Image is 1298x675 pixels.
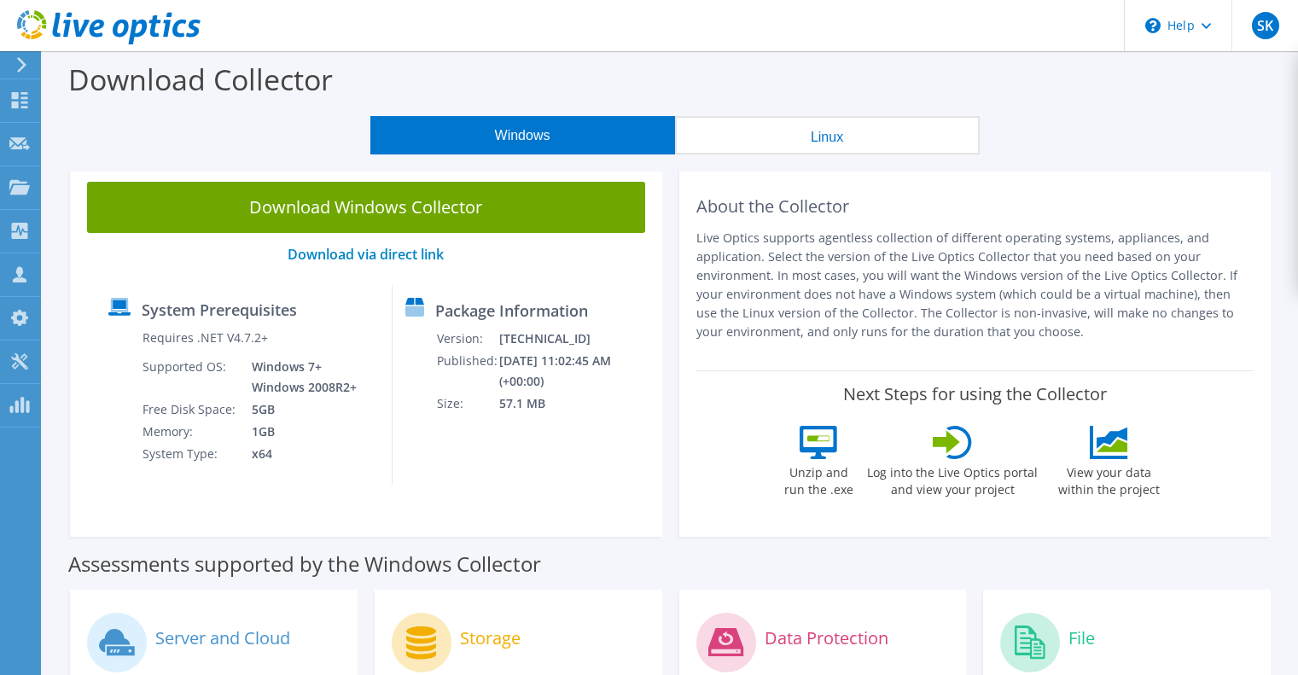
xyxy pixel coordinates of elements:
[436,350,498,393] td: Published:
[142,301,297,318] label: System Prerequisites
[288,245,444,264] a: Download via direct link
[87,182,645,233] a: Download Windows Collector
[68,60,333,99] label: Download Collector
[498,393,654,415] td: 57.1 MB
[142,399,239,421] td: Free Disk Space:
[779,459,858,498] label: Unzip and run the .exe
[239,356,360,399] td: Windows 7+ Windows 2008R2+
[498,350,654,393] td: [DATE] 11:02:45 AM (+00:00)
[436,328,498,350] td: Version:
[498,328,654,350] td: [TECHNICAL_ID]
[1068,630,1095,647] label: File
[1145,18,1161,33] svg: \n
[866,459,1039,498] label: Log into the Live Optics portal and view your project
[155,630,290,647] label: Server and Cloud
[142,356,239,399] td: Supported OS:
[696,229,1254,341] p: Live Optics supports agentless collection of different operating systems, appliances, and applica...
[435,302,588,319] label: Package Information
[370,116,675,154] button: Windows
[460,630,521,647] label: Storage
[765,630,888,647] label: Data Protection
[68,556,541,573] label: Assessments supported by the Windows Collector
[1252,12,1279,39] span: SK
[142,421,239,443] td: Memory:
[675,116,980,154] button: Linux
[843,384,1107,404] label: Next Steps for using the Collector
[239,421,360,443] td: 1GB
[1047,459,1170,498] label: View your data within the project
[436,393,498,415] td: Size:
[142,443,239,465] td: System Type:
[239,443,360,465] td: x64
[143,329,268,346] label: Requires .NET V4.7.2+
[239,399,360,421] td: 5GB
[696,196,1254,217] h2: About the Collector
